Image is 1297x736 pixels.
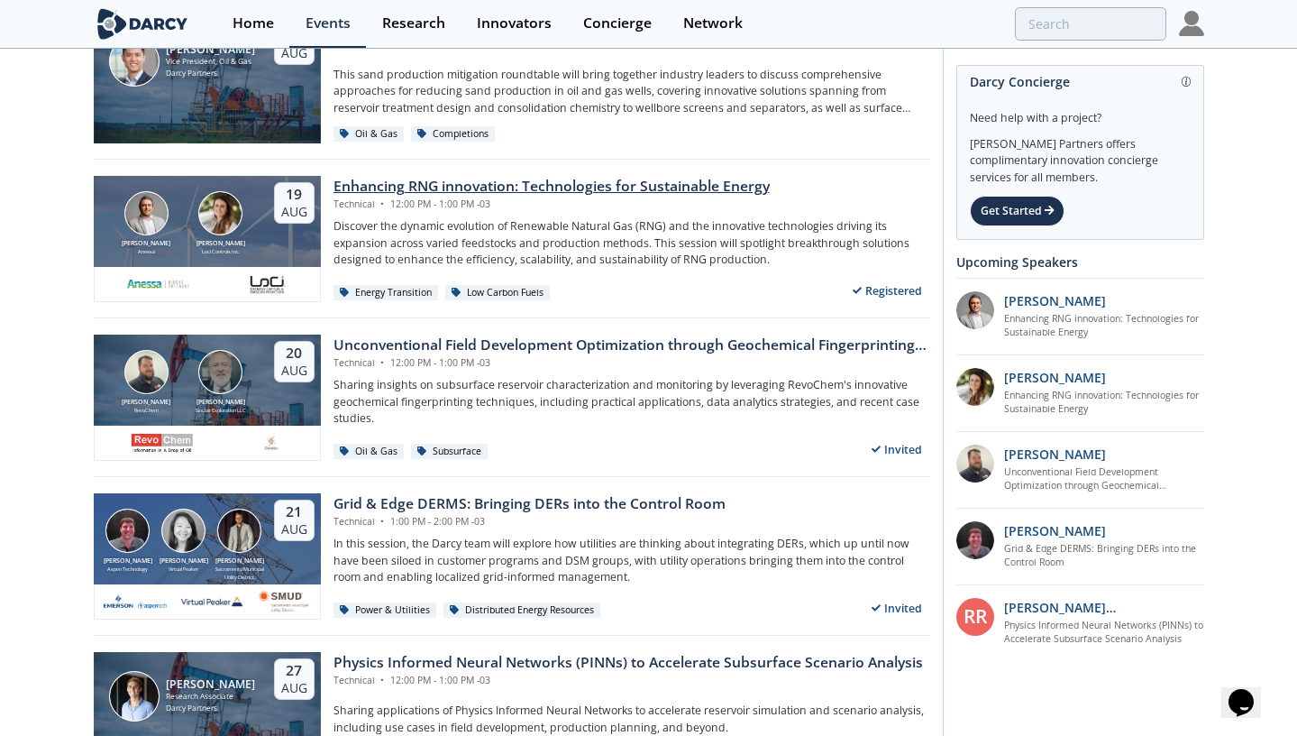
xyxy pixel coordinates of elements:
a: Unconventional Field Development Optimization through Geochemical Fingerprinting Technology [1004,465,1205,494]
div: Virtual Peaker [156,566,212,573]
div: Grid & Edge DERMS: Bringing DERs into the Control Room [333,493,726,515]
div: Home [233,16,274,31]
div: Network [683,16,743,31]
div: Technical 12:00 PM - 1:00 PM -03 [333,674,923,688]
div: Unconventional Field Development Optimization through Geochemical Fingerprinting Technology [333,335,930,356]
div: 20 [281,345,307,363]
img: Jonathan Curtis [105,509,150,553]
div: Innovators [477,16,552,31]
a: Grid & Edge DERMS: Bringing DERs into the Control Room [1004,542,1205,571]
p: Sharing insights on subsurface reservoir characterization and monitoring by leveraging RevoChem's... [333,377,930,427]
div: Darcy Partners [166,703,255,714]
div: Aug [281,521,307,538]
div: [PERSON_NAME] [193,239,249,249]
a: Bob Aylsworth [PERSON_NAME] RevoChem John Sinclair [PERSON_NAME] Sinclair Exploration LLC 20 Aug ... [94,335,930,461]
div: Completions [411,126,496,143]
span: • [377,39,387,51]
div: Registered [845,280,930,302]
p: Discover the dynamic evolution of Renewable Natural Gas (RNG) and the innovative technologies dri... [333,218,930,268]
div: Physics Informed Neural Networks (PINNs) to Accelerate Subsurface Scenario Analysis [333,652,923,674]
div: [PERSON_NAME] [118,239,174,249]
div: Power & Utilities [333,603,437,619]
a: Enhancing RNG innovation: Technologies for Sustainable Energy [1004,389,1205,418]
div: RevoChem [118,407,174,414]
div: Low Carbon Fuels [445,285,551,301]
div: Get Started [970,196,1064,226]
div: Subsurface [411,444,489,460]
div: Research [382,16,445,31]
div: 21 [281,503,307,521]
div: Research Associate [166,691,255,703]
a: Ron Sasaki [PERSON_NAME] Vice President, Oil & Gas Darcy Partners 19 Aug Sand Management In Perso... [94,17,930,143]
img: Brenda Chew [161,509,206,553]
span: • [378,674,388,686]
img: logo-wide.svg [94,8,192,40]
p: In this session, the Darcy team will explore how utilities are thinking about integrating DERs, w... [333,536,930,585]
img: Ron Sasaki [109,36,160,87]
div: Aspen Technology [100,566,156,573]
div: Oil & Gas [333,126,405,143]
span: • [378,356,388,369]
img: 2k2ez1SvSiOh3gKHmcgF [956,445,994,483]
p: [PERSON_NAME] [PERSON_NAME] [1004,598,1205,617]
div: Enhancing RNG innovation: Technologies for Sustainable Energy [333,176,770,198]
img: Profile [1179,11,1204,36]
p: [PERSON_NAME] [1004,291,1106,310]
img: John Sinclair [198,350,242,394]
div: [PERSON_NAME] [193,398,249,408]
img: 551440aa-d0f4-4a32-b6e2-e91f2a0781fe [126,273,189,295]
div: Aug [281,363,307,379]
a: Enhancing RNG innovation: Technologies for Sustainable Energy [1004,312,1205,341]
img: 1fdb2308-3d70-46db-bc64-f6eabefcce4d [956,291,994,329]
div: [PERSON_NAME] [100,557,156,566]
a: Physics Informed Neural Networks (PINNs) to Accelerate Subsurface Scenario Analysis [1004,619,1205,648]
p: This sand production mitigation roundtable will bring together industry leaders to discuss compre... [333,67,930,116]
div: Sinclair Exploration LLC [193,407,249,414]
div: Oil & Gas [333,444,405,460]
p: [PERSON_NAME] [1004,445,1106,464]
p: Sharing applications of Physics Informed Neural Networks to accelerate reservoir simulation and s... [333,703,930,736]
div: Vice President, Oil & Gas [166,56,255,68]
img: Juan Mayol [109,671,160,722]
div: Technical 1:00 PM - 2:00 PM -03 [333,515,726,529]
img: 2b793097-40cf-4f6d-9bc3-4321a642668f [247,273,287,295]
div: Aug [281,680,307,696]
a: Jonathan Curtis [PERSON_NAME] Aspen Technology Brenda Chew [PERSON_NAME] Virtual Peaker Yevgeniy ... [94,493,930,620]
img: information.svg [1182,77,1192,87]
span: • [378,198,388,210]
img: Yevgeniy Postnov [217,509,261,553]
div: 27 [281,662,307,680]
img: 737ad19b-6c50-4cdf-92c7-29f5966a019e [956,368,994,406]
img: Smud.org.png [257,591,309,612]
div: [PERSON_NAME] Partners offers complimentary innovation concierge services for all members. [970,126,1191,186]
div: Energy Transition [333,285,439,301]
img: Nicole Neff [198,191,242,235]
div: Need help with a project? [970,97,1191,126]
img: virtual-peaker.com.png [180,591,243,612]
img: Bob Aylsworth [124,350,169,394]
div: Darcy Concierge [970,66,1191,97]
div: Concierge [583,16,652,31]
a: Amir Akbari [PERSON_NAME] Anessa Nicole Neff [PERSON_NAME] Loci Controls Inc. 19 Aug Enhancing RN... [94,176,930,302]
div: Aug [281,45,307,61]
iframe: chat widget [1221,664,1279,718]
img: cb84fb6c-3603-43a1-87e3-48fd23fb317a [104,591,167,612]
div: Sacramento Municipal Utility District. [212,566,268,581]
div: [PERSON_NAME] [166,43,255,56]
div: Loci Controls Inc. [193,248,249,255]
div: 19 [281,186,307,204]
input: Advanced Search [1015,7,1166,41]
img: ovintiv.com.png [260,432,283,454]
img: revochem.com.png [131,432,194,454]
div: Technical 12:00 PM - 1:00 PM -03 [333,198,770,212]
p: [PERSON_NAME] [1004,368,1106,387]
p: [PERSON_NAME] [1004,521,1106,540]
div: Technical 12:00 PM - 1:00 PM -03 [333,356,930,371]
div: [PERSON_NAME] [212,557,268,566]
div: [PERSON_NAME] [118,398,174,408]
div: [PERSON_NAME] [156,557,212,566]
div: Anessa [118,248,174,255]
div: Darcy Partners [166,68,255,79]
div: Invited [863,597,930,620]
img: accc9a8e-a9c1-4d58-ae37-132228efcf55 [956,521,994,559]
